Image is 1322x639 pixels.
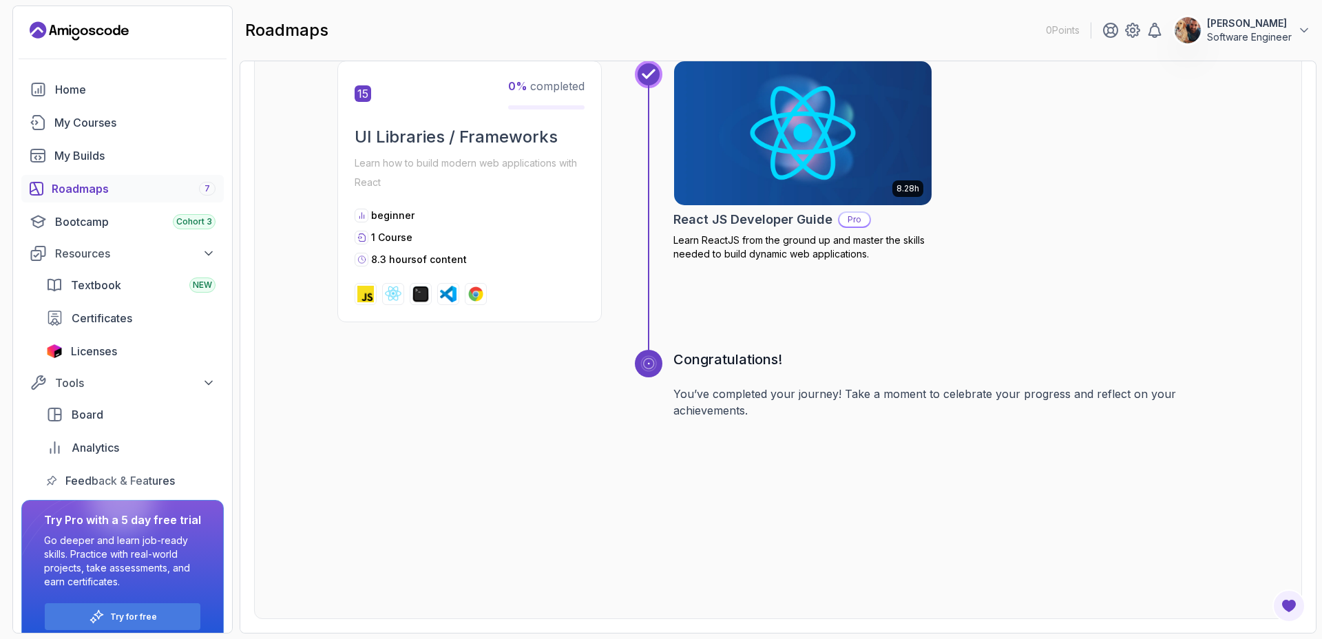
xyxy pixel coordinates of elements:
[1046,23,1080,37] p: 0 Points
[55,245,216,262] div: Resources
[1207,17,1292,30] p: [PERSON_NAME]
[55,213,216,230] div: Bootcamp
[1272,589,1305,622] button: Open Feedback Button
[1207,30,1292,44] p: Software Engineer
[355,85,371,102] span: 15
[371,209,415,222] p: beginner
[673,61,932,262] a: React JS Developer Guide card8.28hReact JS Developer GuideProLearn ReactJS from the ground up and...
[38,467,224,494] a: feedback
[54,114,216,131] div: My Courses
[21,109,224,136] a: courses
[204,183,210,194] span: 7
[110,611,157,622] a: Try for free
[55,81,216,98] div: Home
[55,375,216,391] div: Tools
[38,271,224,299] a: textbook
[176,216,212,227] span: Cohort 3
[1175,17,1201,43] img: user profile image
[385,286,401,302] img: react logo
[38,304,224,332] a: certificates
[412,286,429,302] img: terminal logo
[355,154,585,192] p: Learn how to build modern web applications with React
[193,280,212,291] span: NEW
[38,337,224,365] a: licenses
[30,20,129,42] a: Landing page
[371,253,467,266] p: 8.3 hours of content
[21,208,224,235] a: bootcamp
[21,175,224,202] a: roadmaps
[371,231,412,243] span: 1 Course
[245,19,328,41] h2: roadmaps
[72,439,119,456] span: Analytics
[355,126,585,148] h2: UI Libraries / Frameworks
[673,386,1219,419] p: You’ve completed your journey! Take a moment to celebrate your progress and reflect on your achie...
[673,233,932,261] p: Learn ReactJS from the ground up and master the skills needed to build dynamic web applications.
[1174,17,1311,44] button: user profile image[PERSON_NAME]Software Engineer
[71,277,121,293] span: Textbook
[21,241,224,266] button: Resources
[38,434,224,461] a: analytics
[72,406,103,423] span: Board
[839,213,870,227] p: Pro
[673,210,832,229] h2: React JS Developer Guide
[38,401,224,428] a: board
[46,344,63,358] img: jetbrains icon
[21,76,224,103] a: home
[468,286,484,302] img: chrome logo
[44,534,201,589] p: Go deeper and learn job-ready skills. Practice with real-world projects, take assessments, and ea...
[440,286,457,302] img: vscode logo
[508,79,585,93] span: completed
[44,603,201,631] button: Try for free
[21,370,224,395] button: Tools
[72,310,132,326] span: Certificates
[508,79,527,93] span: 0 %
[71,343,117,359] span: Licenses
[896,183,919,194] p: 8.28h
[21,142,224,169] a: builds
[673,350,1219,369] h3: Congratulations!
[674,61,932,206] img: React JS Developer Guide card
[54,147,216,164] div: My Builds
[52,180,216,197] div: Roadmaps
[357,286,374,302] img: javascript logo
[65,472,175,489] span: Feedback & Features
